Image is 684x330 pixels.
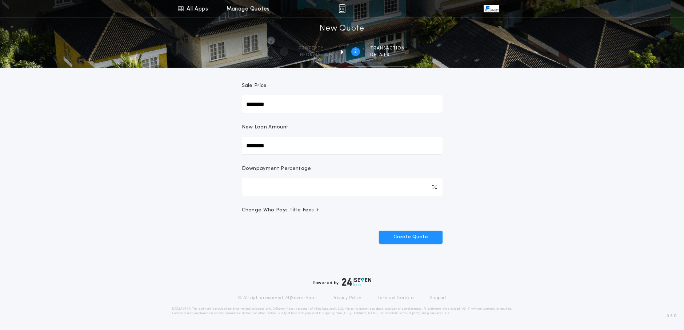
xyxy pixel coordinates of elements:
img: img [339,4,345,13]
a: [URL][DOMAIN_NAME] [343,312,379,315]
input: Downpayment Percentage [242,178,443,196]
span: Transaction [370,45,405,51]
input: New Loan Amount [242,137,443,154]
div: Powered by [313,278,372,286]
a: Support [430,295,446,301]
a: Terms of Service [377,295,414,301]
span: information [299,52,332,58]
p: © All rights reserved. 24|Seven Fees [238,295,316,301]
span: Property [299,45,332,51]
img: logo [342,278,372,286]
span: details [370,52,405,58]
span: 3.8.0 [667,313,677,319]
p: Downpayment Percentage [242,165,311,172]
p: New Loan Amount [242,124,289,131]
button: Create Quote [379,231,443,244]
p: DISCLAIMER: This estimate is provided for informational purposes only. 24|Seven Fees, a product o... [172,307,512,315]
img: vs-icon [484,5,499,12]
h2: 2 [354,49,357,55]
input: Sale Price [242,95,443,113]
span: Change Who Pays Title Fees [242,207,320,214]
h1: New Quote [320,23,364,35]
p: Sale Price [242,82,267,90]
button: Change Who Pays Title Fees [242,207,443,214]
a: Privacy Policy [332,295,361,301]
